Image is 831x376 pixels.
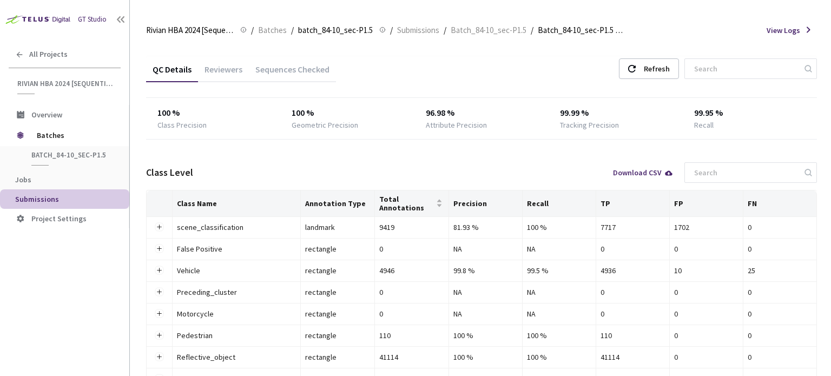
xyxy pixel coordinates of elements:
input: Search [688,59,803,78]
div: 0 [674,286,738,298]
div: 1702 [674,221,738,233]
div: 25 [748,265,812,276]
li: / [251,24,254,37]
div: 100 % [453,329,518,341]
div: NA [527,308,591,320]
div: Preceding_cluster [177,286,296,298]
div: NA [527,243,591,255]
div: 99.95 % [694,107,806,120]
div: 96.98 % [426,107,538,120]
div: Class Level [146,166,193,180]
div: 99.8 % [453,265,518,276]
span: Overview [31,110,62,120]
div: 100 % [292,107,404,120]
li: / [531,24,533,37]
div: 81.93 % [453,221,518,233]
div: 99.99 % [560,107,672,120]
button: Expand row [155,331,163,340]
div: 0 [601,308,665,320]
div: Sequences Checked [249,64,336,82]
div: 100 % [527,329,591,341]
span: Batch_84-10_sec-P1.5 [451,24,526,37]
div: Class Precision [157,120,207,130]
div: 0 [748,286,812,298]
span: Batches [258,24,287,37]
div: 0 [748,351,812,363]
div: 100 % [527,221,591,233]
span: Submissions [15,194,59,204]
button: Expand row [155,309,163,318]
button: Expand row [155,223,163,232]
div: Tracking Precision [560,120,619,130]
div: Attribute Precision [426,120,487,130]
th: Annotation Type [301,190,375,217]
div: NA [453,286,518,298]
div: NA [453,243,518,255]
span: Batch_84-10_sec-P1.5 QC - [DATE] [538,24,625,37]
div: Pedestrian [177,329,296,341]
span: Jobs [15,175,31,184]
div: Refresh [644,59,670,78]
span: batch_84-10_sec-P1.5 [31,150,111,160]
div: NA [453,308,518,320]
th: FP [670,190,743,217]
a: Batch_84-10_sec-P1.5 [449,24,529,36]
div: rectangle [305,308,370,320]
div: 0 [601,243,665,255]
th: TP [596,190,670,217]
div: 0 [674,351,738,363]
div: 0 [748,308,812,320]
div: landmark [305,221,370,233]
div: Download CSV [613,169,674,176]
div: Vehicle [177,265,296,276]
button: Expand row [155,266,163,275]
input: Search [688,163,803,182]
button: Expand row [155,353,163,361]
div: 100 % [527,351,591,363]
div: NA [527,286,591,298]
div: 4936 [601,265,665,276]
span: Project Settings [31,214,87,223]
div: 0 [748,329,812,341]
div: 0 [674,308,738,320]
div: 110 [379,329,444,341]
div: 110 [601,329,665,341]
div: 99.5 % [527,265,591,276]
div: 100 % [453,351,518,363]
div: 0 [379,308,444,320]
th: Class Name [173,190,301,217]
div: 9419 [379,221,444,233]
div: rectangle [305,265,370,276]
div: Reviewers [198,64,249,82]
li: / [444,24,446,37]
span: Submissions [397,24,439,37]
div: rectangle [305,243,370,255]
span: Rivian HBA 2024 [Sequential] [146,24,234,37]
th: FN [743,190,817,217]
div: 41114 [379,351,444,363]
div: scene_classification [177,221,296,233]
span: Batches [37,124,111,146]
a: Submissions [395,24,441,36]
span: batch_84-10_sec-P1.5 [298,24,373,37]
li: / [390,24,393,37]
th: Precision [449,190,523,217]
div: GT Studio [78,15,107,25]
div: rectangle [305,286,370,298]
div: 0 [674,243,738,255]
div: Motorcycle [177,308,296,320]
div: 0 [748,243,812,255]
a: Batches [256,24,289,36]
button: Expand row [155,288,163,296]
th: Recall [523,190,596,217]
div: 4946 [379,265,444,276]
div: rectangle [305,329,370,341]
div: 0 [748,221,812,233]
div: 0 [379,286,444,298]
div: 10 [674,265,738,276]
div: 0 [601,286,665,298]
th: Total Annotations [375,190,449,217]
div: Reflective_object [177,351,296,363]
div: False Positive [177,243,296,255]
div: 7717 [601,221,665,233]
